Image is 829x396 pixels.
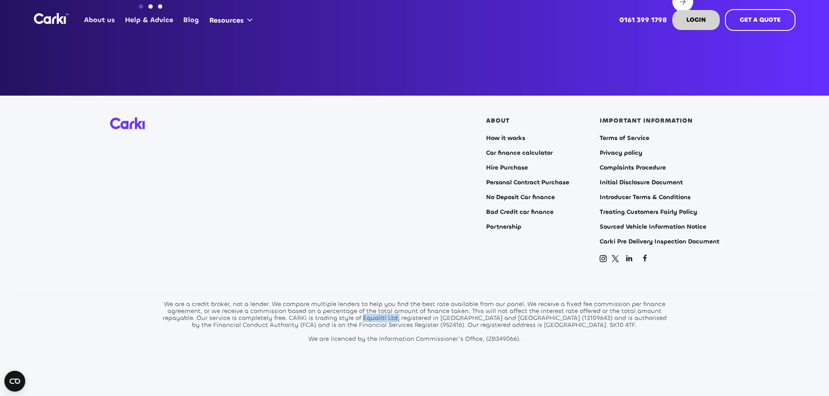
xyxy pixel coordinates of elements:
[486,223,521,230] a: Partnership
[178,3,204,37] a: Blog
[600,135,649,142] a: Terms of Service
[600,150,642,156] a: Privacy policy
[34,13,69,24] img: Logo
[600,194,691,201] a: Introducer Terms & Conditions
[686,16,706,24] strong: LOGIN
[725,9,795,31] a: GET A QUOTE
[486,117,510,124] div: ABOUT
[600,209,697,216] a: Treating Customers Fairly Policy
[486,164,528,171] a: Hire Purchase
[486,150,553,156] a: Car finance calculator
[672,10,720,30] a: LOGIN
[110,117,145,129] img: Carki logo
[486,179,569,186] a: Personal Contract Purchase
[34,13,69,24] a: home
[486,194,555,201] a: No Deposit Car finance
[614,3,672,37] a: 0161 399 1798
[120,3,178,37] a: Help & Advice
[486,209,554,216] a: Bad Credit car finance
[160,301,669,343] div: We are a credit broker, not a lender. We compare multiple lenders to help you find the best rate ...
[740,16,781,24] strong: GET A QUOTE
[600,164,666,171] a: Complaints Procedure
[600,117,693,124] div: IMPORTANT INFORMATION
[600,179,683,186] a: Initial Disclosure Document
[486,135,525,142] a: How it works
[600,238,719,245] a: Carki Pre Delivery Inspection Document
[209,16,244,25] div: Resources
[79,3,120,37] a: About us
[204,3,261,37] div: Resources
[4,371,25,392] button: Open CMP widget
[619,15,667,24] strong: 0161 399 1798
[600,223,706,230] a: Sourced Vehicle Information Notice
